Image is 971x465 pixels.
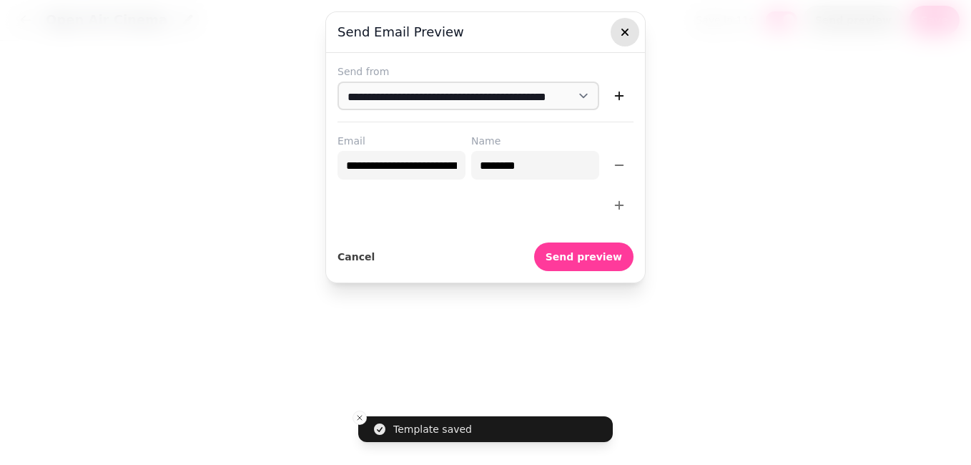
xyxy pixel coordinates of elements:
[546,252,622,262] span: Send preview
[337,64,634,79] label: Send from
[337,252,375,262] span: Cancel
[337,243,375,271] button: Cancel
[337,24,634,41] h3: Send email preview
[471,134,599,148] label: Name
[337,134,465,148] label: Email
[534,243,634,271] button: Send preview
